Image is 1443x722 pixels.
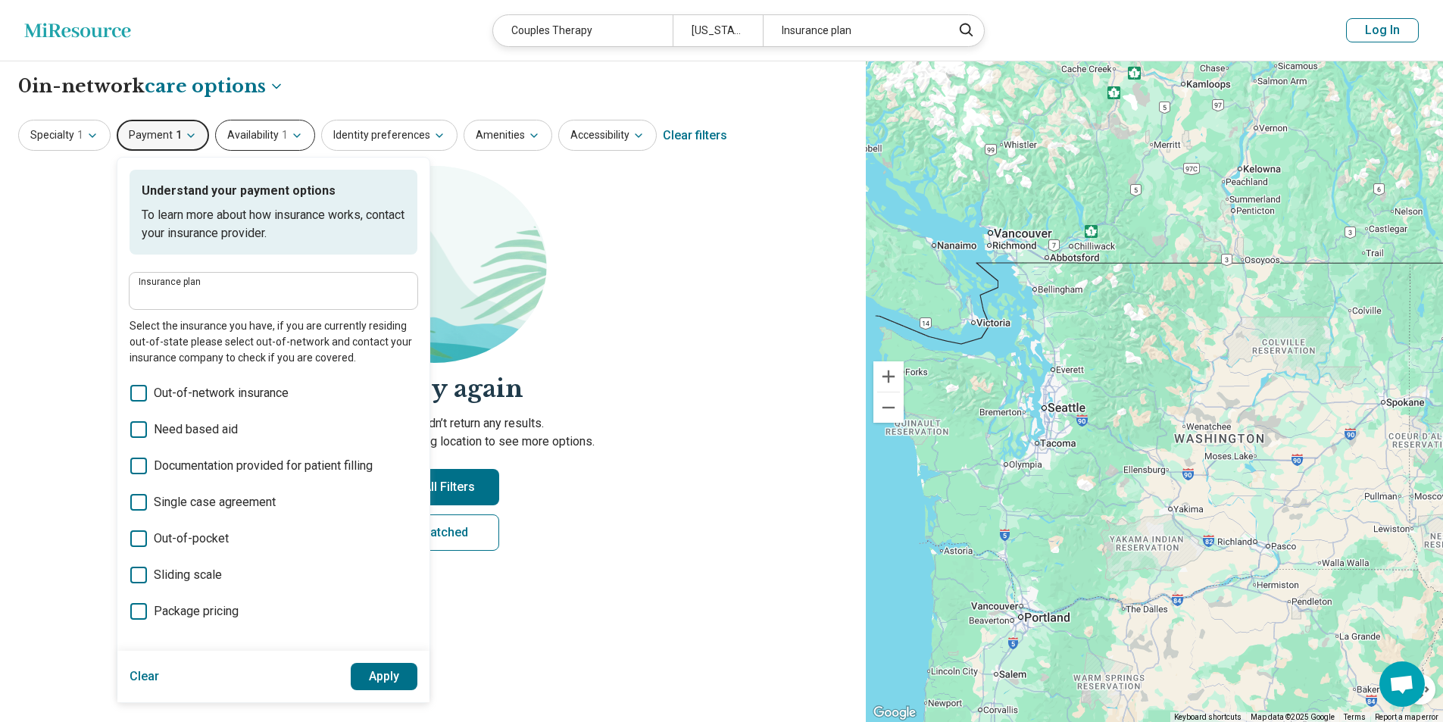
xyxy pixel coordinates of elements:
button: Identity preferences [321,120,458,151]
a: Report a map error [1375,713,1438,721]
span: 1 [176,127,182,143]
p: Sorry, your search didn’t return any results. Try removing filters or changing location to see mo... [18,414,848,451]
div: [US_STATE] [673,15,763,46]
p: To learn more about how insurance works, contact your insurance provider. [142,206,405,242]
a: Get matched [367,514,499,551]
button: Specialty1 [18,120,111,151]
button: Availability1 [215,120,315,151]
span: Out-of-pocket [154,530,229,548]
span: Out-of-network insurance [154,384,289,402]
a: Terms (opens in new tab) [1344,713,1366,721]
span: Documentation provided for patient filling [154,457,373,475]
button: Log In [1346,18,1419,42]
label: Insurance plan [139,277,408,286]
h2: Let's try again [18,372,848,406]
span: Single case agreement [154,493,276,511]
button: Clear All Filters [367,469,499,505]
span: Map data ©2025 Google [1251,713,1335,721]
span: care options [145,73,266,99]
button: Accessibility [558,120,657,151]
button: Care options [145,73,284,99]
p: Select the insurance you have, if you are currently residing out-of-state please select out-of-ne... [130,318,417,366]
button: Zoom in [873,361,904,392]
span: 1 [77,127,83,143]
button: Amenities [464,120,552,151]
button: Zoom out [873,392,904,423]
span: Package pricing [154,602,239,620]
h1: 0 in-network [18,73,284,99]
button: Clear [130,663,160,690]
p: Understand your payment options [142,182,405,200]
button: Payment1 [117,120,209,151]
div: Clear filters [663,117,727,154]
div: Open chat [1379,661,1425,707]
div: Couples Therapy [493,15,673,46]
span: Sliding scale [154,566,222,584]
button: Apply [351,663,418,690]
div: Insurance plan [763,15,942,46]
span: Need based aid [154,420,238,439]
span: 1 [282,127,288,143]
